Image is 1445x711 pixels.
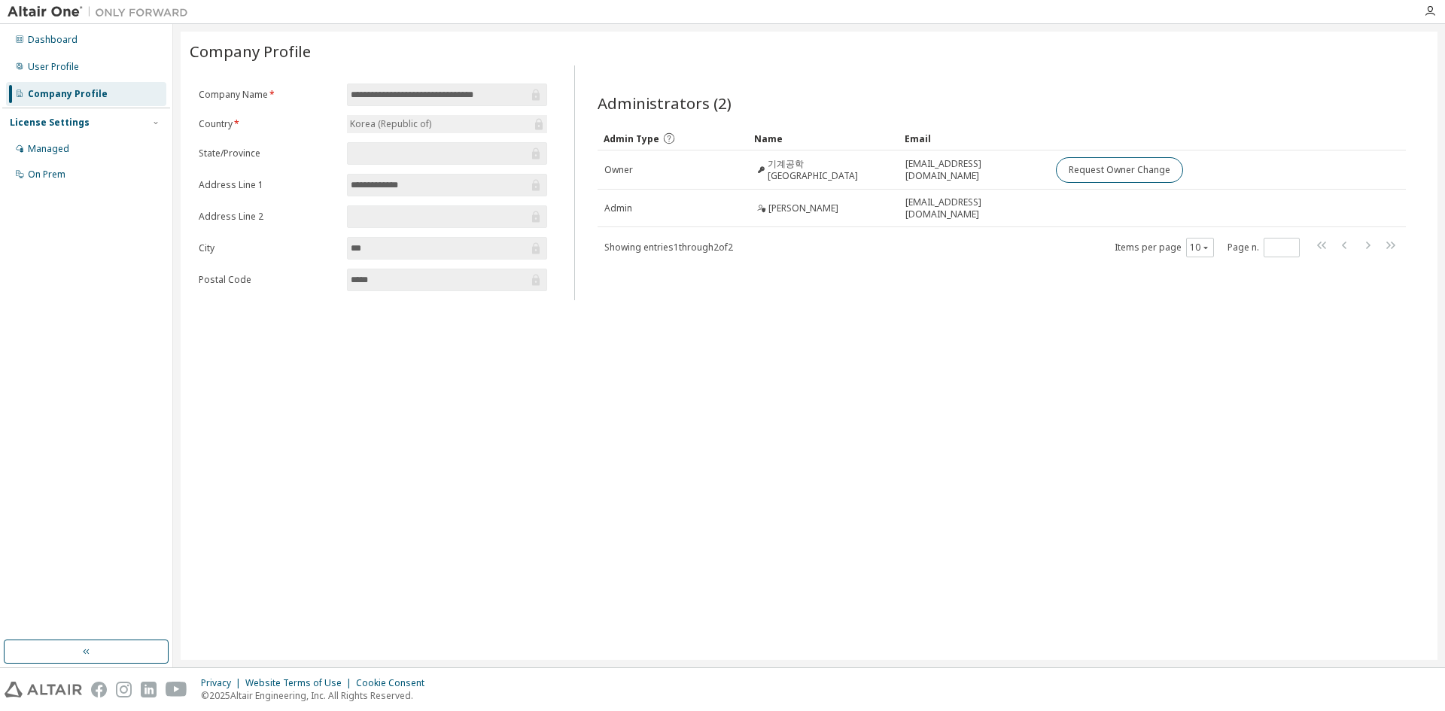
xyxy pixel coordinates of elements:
label: State/Province [199,147,338,160]
span: Admin [604,202,632,214]
label: Address Line 2 [199,211,338,223]
span: [EMAIL_ADDRESS][DOMAIN_NAME] [905,196,1042,220]
div: Email [905,126,1043,150]
span: Items per page [1115,238,1214,257]
span: [EMAIL_ADDRESS][DOMAIN_NAME] [905,158,1042,182]
img: linkedin.svg [141,682,157,697]
label: City [199,242,338,254]
span: Owner [604,164,633,176]
img: facebook.svg [91,682,107,697]
button: Request Owner Change [1056,157,1183,183]
div: Privacy [201,677,245,689]
div: User Profile [28,61,79,73]
div: Name [754,126,893,150]
span: Admin Type [604,132,659,145]
span: Administrators (2) [598,93,732,114]
div: On Prem [28,169,65,181]
img: altair_logo.svg [5,682,82,697]
div: Company Profile [28,88,108,100]
label: Address Line 1 [199,179,338,191]
div: License Settings [10,117,90,129]
span: Page n. [1227,238,1300,257]
img: Altair One [8,5,196,20]
div: Korea (Republic of) [348,116,433,132]
img: youtube.svg [166,682,187,697]
p: © 2025 Altair Engineering, Inc. All Rights Reserved. [201,689,433,702]
div: Website Terms of Use [245,677,356,689]
div: Managed [28,143,69,155]
span: 기계공학 [GEOGRAPHIC_DATA] [768,158,891,182]
div: Dashboard [28,34,78,46]
button: 10 [1190,242,1210,254]
label: Postal Code [199,274,338,286]
div: Cookie Consent [356,677,433,689]
span: [PERSON_NAME] [768,202,838,214]
div: Korea (Republic of) [347,115,547,133]
span: Company Profile [190,41,311,62]
span: Showing entries 1 through 2 of 2 [604,241,733,254]
img: instagram.svg [116,682,132,697]
label: Country [199,118,338,130]
label: Company Name [199,89,338,101]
